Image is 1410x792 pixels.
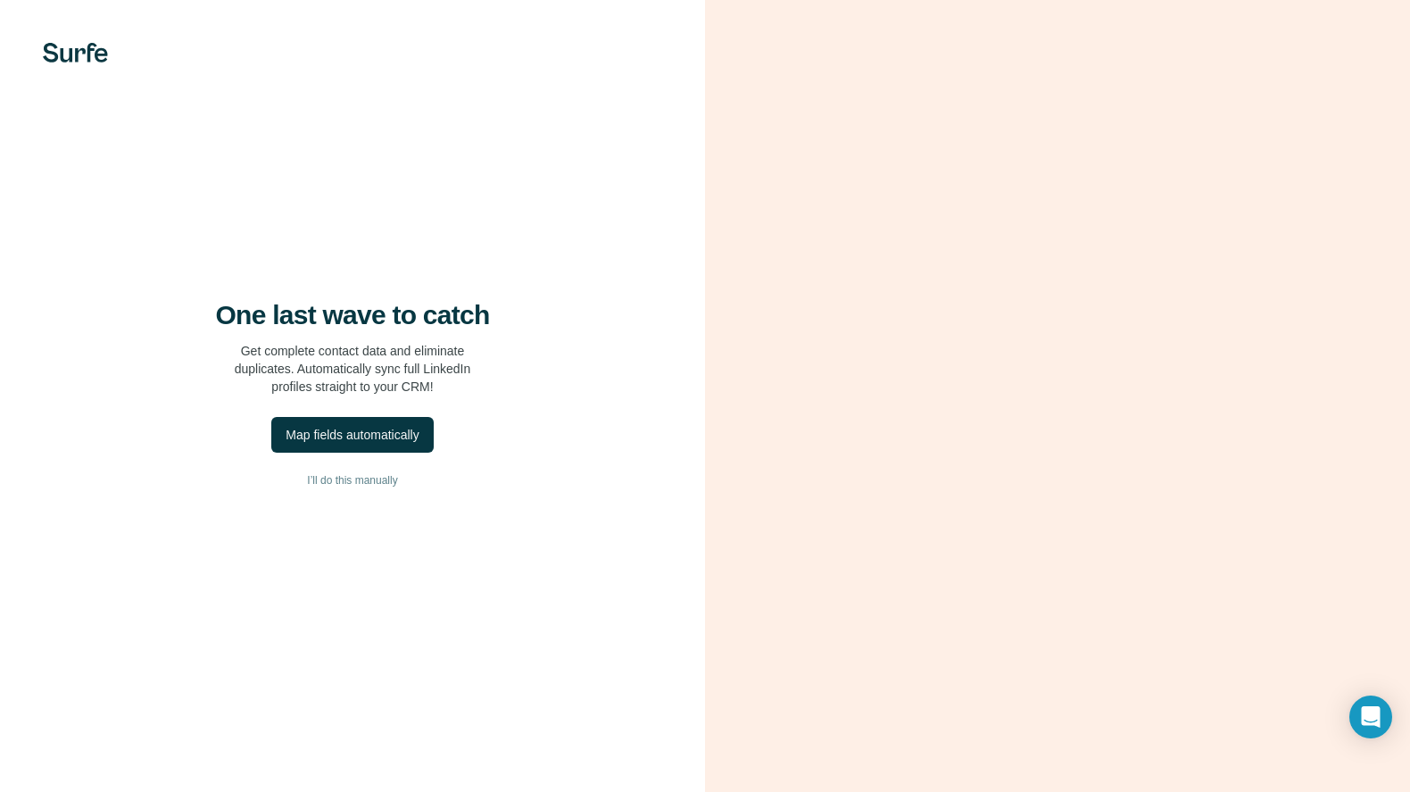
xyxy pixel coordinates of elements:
[216,299,490,331] h4: One last wave to catch
[286,426,419,444] div: Map fields automatically
[1349,696,1392,738] div: Open Intercom Messenger
[235,342,471,396] p: Get complete contact data and eliminate duplicates. Automatically sync full LinkedIn profiles str...
[307,472,397,488] span: I’ll do this manually
[36,467,669,494] button: I’ll do this manually
[271,417,433,453] button: Map fields automatically
[43,43,108,63] img: Surfe's logo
